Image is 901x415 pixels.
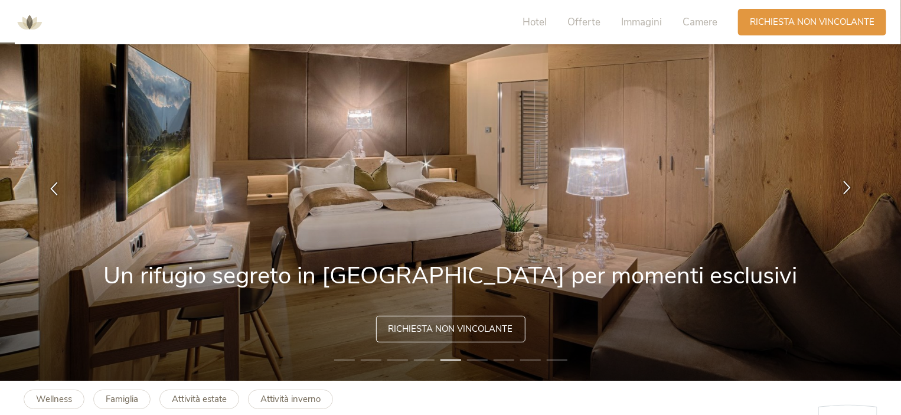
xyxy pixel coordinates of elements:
a: Attività inverno [248,390,333,409]
b: Wellness [36,393,72,405]
span: Richiesta non vincolante [389,323,513,335]
img: AMONTI & LUNARIS Wellnessresort [12,5,47,40]
b: Attività estate [172,393,227,405]
span: Richiesta non vincolante [750,16,874,28]
span: Offerte [567,15,600,29]
span: Hotel [523,15,547,29]
a: AMONTI & LUNARIS Wellnessresort [12,18,47,26]
span: Camere [683,15,717,29]
a: Famiglia [93,390,151,409]
span: Immagini [621,15,662,29]
a: Attività estate [159,390,239,409]
b: Attività inverno [260,393,321,405]
b: Famiglia [106,393,138,405]
a: Wellness [24,390,84,409]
